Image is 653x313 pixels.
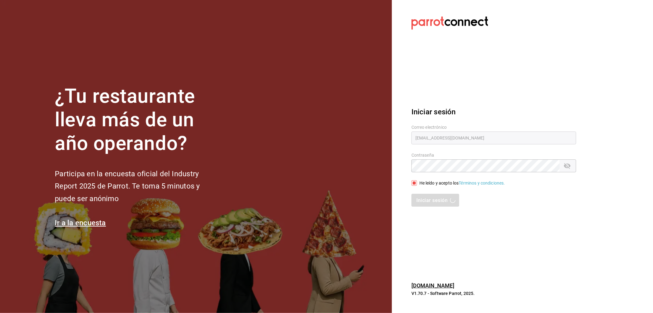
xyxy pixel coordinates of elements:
[55,170,200,203] font: Participa en la encuesta oficial del Industry Report 2025 de Parrot. Te toma 5 minutos y puede se...
[411,282,455,289] a: [DOMAIN_NAME]
[411,108,456,116] font: Iniciar sesión
[411,125,447,130] font: Correo electrónico
[55,219,106,227] a: Ir a la encuesta
[459,181,505,185] a: Términos y condiciones.
[411,291,475,296] font: V1.70.7 - Software Parrot, 2025.
[55,85,195,155] font: ¿Tu restaurante lleva más de un año operando?
[411,132,576,144] input: Ingresa tu correo electrónico
[411,153,434,158] font: Contraseña
[419,181,459,185] font: He leído y acepto los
